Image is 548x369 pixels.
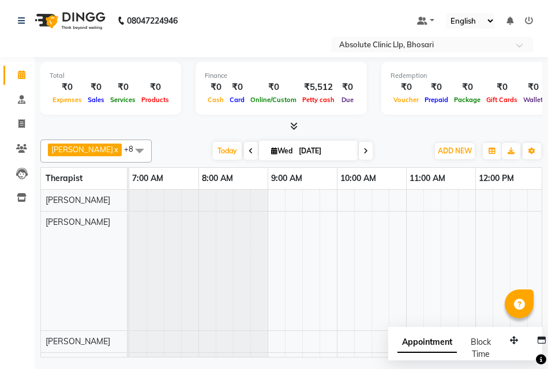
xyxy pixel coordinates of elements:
span: [PERSON_NAME] [46,217,110,227]
div: ₹0 [337,81,358,94]
span: Prepaid [422,96,451,104]
span: Sales [85,96,107,104]
span: Wallet [520,96,546,104]
div: ₹0 [391,81,422,94]
b: 08047224946 [127,5,178,37]
span: Services [107,96,138,104]
span: Gift Cards [483,96,520,104]
span: Products [138,96,172,104]
span: ADD NEW [438,146,472,155]
span: Cash [205,96,227,104]
a: 11:00 AM [407,170,448,187]
a: 10:00 AM [337,170,379,187]
span: Card [227,96,247,104]
div: Total [50,71,172,81]
span: Expenses [50,96,85,104]
a: 9:00 AM [268,170,305,187]
span: Therapist [46,173,82,183]
div: ₹0 [85,81,107,94]
span: [PERSON_NAME] [46,336,110,347]
div: ₹0 [451,81,483,94]
div: ₹0 [520,81,546,94]
input: 2025-09-03 [295,142,353,160]
div: ₹5,512 [299,81,337,94]
span: +8 [124,144,142,153]
span: [PERSON_NAME] [51,145,113,154]
span: Wed [268,146,295,155]
a: 7:00 AM [129,170,166,187]
div: ₹0 [483,81,520,94]
iframe: chat widget [500,323,536,357]
div: ₹0 [205,81,227,94]
a: x [113,145,118,154]
a: 8:00 AM [199,170,236,187]
div: Redemption [391,71,546,81]
span: Due [339,96,356,104]
a: 12:00 PM [476,170,517,187]
div: Finance [205,71,358,81]
div: ₹0 [422,81,451,94]
img: logo [29,5,108,37]
div: ₹0 [50,81,85,94]
span: Petty cash [299,96,337,104]
div: ₹0 [138,81,172,94]
span: Today [213,142,242,160]
div: ₹0 [227,81,247,94]
span: Online/Custom [247,96,299,104]
span: Package [451,96,483,104]
div: ₹0 [107,81,138,94]
button: ADD NEW [435,143,475,159]
span: [PERSON_NAME] [46,195,110,205]
span: Voucher [391,96,422,104]
div: ₹0 [247,81,299,94]
span: Appointment [397,332,457,353]
span: Block Time [471,337,491,359]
